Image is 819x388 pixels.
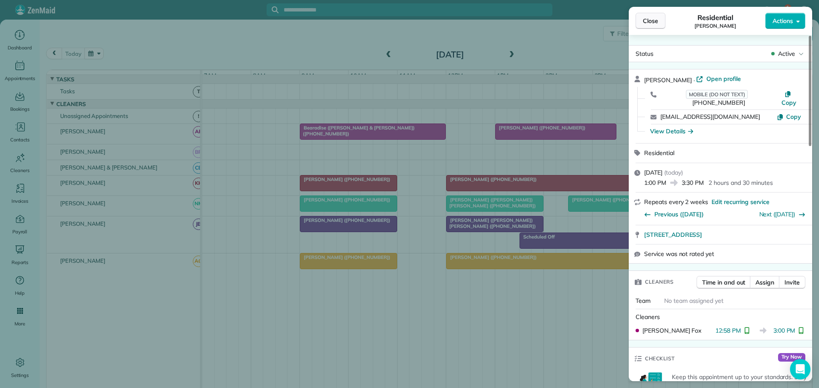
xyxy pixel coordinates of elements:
[706,75,741,83] span: Open profile
[643,17,658,25] span: Close
[644,250,714,258] span: Service was not rated yet
[644,169,662,176] span: [DATE]
[660,113,760,121] a: [EMAIL_ADDRESS][DOMAIN_NAME]
[645,354,675,363] span: Checklist
[781,99,796,106] span: Copy
[784,278,800,287] span: Invite
[642,326,701,335] span: [PERSON_NAME] Fox
[778,49,795,58] span: Active
[636,313,660,321] span: Cleaners
[777,112,801,121] button: Copy
[712,198,770,206] span: Edit recurring service
[715,326,741,335] span: 12:58 PM
[759,210,796,218] a: Next ([DATE])
[697,276,751,289] button: Time in and out
[644,230,702,239] span: [STREET_ADDRESS]
[654,210,704,218] span: Previous ([DATE])
[755,278,774,287] span: Assign
[636,297,651,305] span: Team
[664,297,723,305] span: No team assigned yet
[773,326,796,335] span: 3:00 PM
[750,276,780,289] button: Assign
[644,210,704,218] button: Previous ([DATE])
[773,17,793,25] span: Actions
[786,113,801,121] span: Copy
[636,13,665,29] button: Close
[779,276,805,289] button: Invite
[697,12,734,23] span: Residential
[709,178,773,187] p: 2 hours and 30 minutes
[682,178,704,187] span: 3:30 PM
[644,149,674,157] span: Residential
[644,230,807,239] a: [STREET_ADDRESS]
[686,90,748,99] span: MOBILE (DO NOT TEXT)
[645,278,674,286] span: Cleaners
[664,169,683,176] span: ( today )
[650,127,693,135] button: View Details
[644,198,708,206] span: Repeats every 2 weeks
[790,359,810,379] div: Open Intercom Messenger
[696,75,741,83] a: Open profile
[644,76,692,84] span: [PERSON_NAME]
[702,278,745,287] span: Time in and out
[759,210,806,218] button: Next ([DATE])
[660,90,777,107] a: MOBILE (DO NOT TEXT)[PHONE_NUMBER]
[692,77,697,83] span: ·
[692,99,745,106] span: [PHONE_NUMBER]
[777,90,801,107] button: Copy
[778,353,805,362] span: Try Now
[636,50,653,57] span: Status
[644,178,666,187] span: 1:00 PM
[694,23,736,29] span: [PERSON_NAME]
